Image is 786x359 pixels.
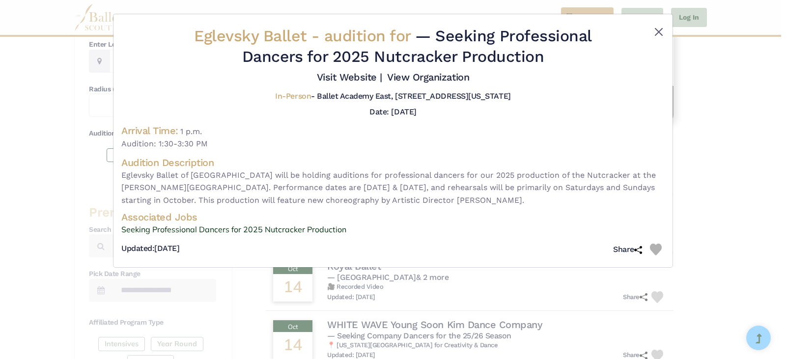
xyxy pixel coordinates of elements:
[324,27,411,45] span: audition for
[369,107,416,116] h5: Date: [DATE]
[275,91,510,102] h5: - Ballet Academy East, [STREET_ADDRESS][US_STATE]
[180,127,202,136] span: 1 p.m.
[653,26,665,38] button: Close
[121,125,178,137] h4: Arrival Time:
[387,71,469,83] a: View Organization
[121,156,665,169] h4: Audition Description
[194,27,415,45] span: Eglevsky Ballet -
[121,211,665,223] h4: Associated Jobs
[613,245,642,255] h5: Share
[275,91,311,101] span: In-Person
[121,244,154,253] span: Updated:
[121,169,665,207] span: Eglevsky Ballet of [GEOGRAPHIC_DATA] will be holding auditions for professional dancers for our 2...
[317,71,382,83] a: Visit Website |
[121,138,665,150] span: Audition: 1:30-3:30 PM
[242,27,592,66] span: — Seeking Professional Dancers for 2025 Nutcracker Production
[121,244,179,254] h5: [DATE]
[121,223,665,236] a: Seeking Professional Dancers for 2025 Nutcracker Production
